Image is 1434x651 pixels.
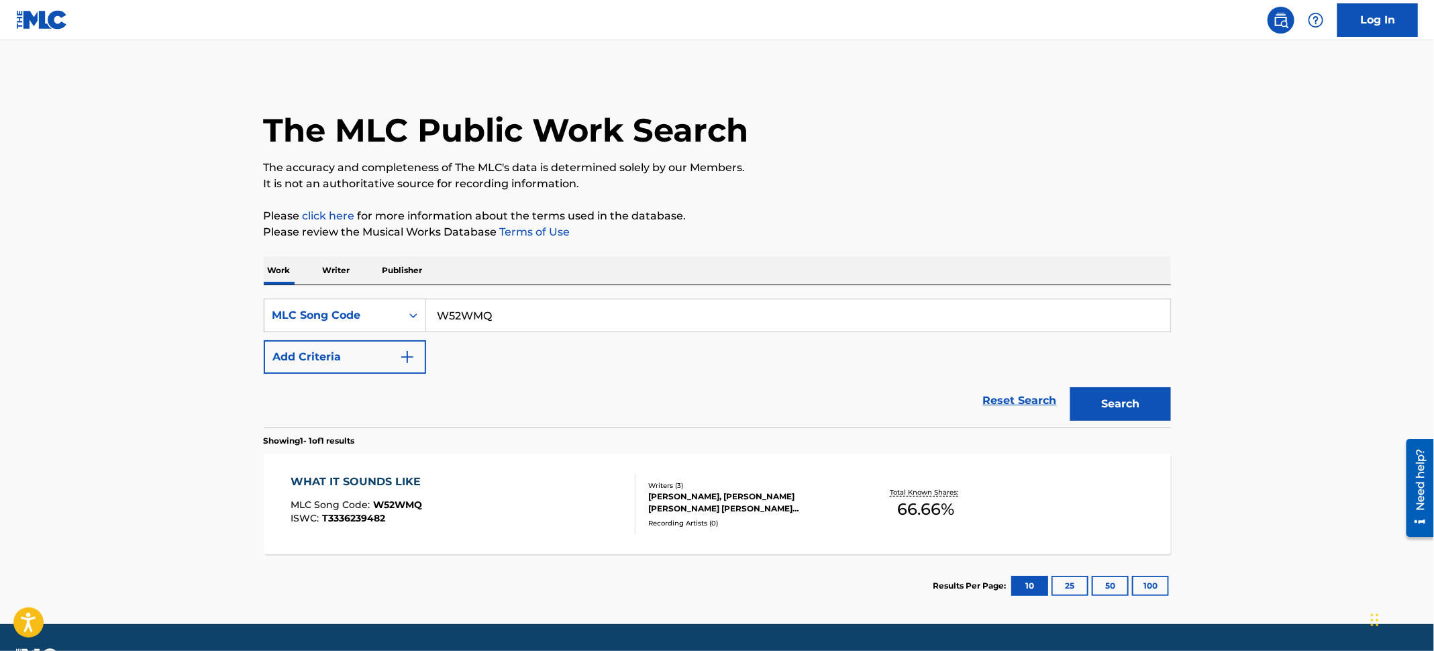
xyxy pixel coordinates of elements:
p: Please review the Musical Works Database [264,224,1171,240]
div: [PERSON_NAME], [PERSON_NAME] [PERSON_NAME] [PERSON_NAME] [PERSON_NAME] [PERSON_NAME] [648,491,851,515]
iframe: Chat Widget [1367,587,1434,651]
a: Terms of Use [497,226,570,238]
div: WHAT IT SOUNDS LIKE [291,474,427,490]
button: Search [1070,387,1171,421]
a: Reset Search [976,386,1064,415]
div: Drag [1371,600,1379,640]
img: help [1308,12,1324,28]
a: Public Search [1268,7,1294,34]
a: click here [303,209,355,222]
p: Publisher [378,256,427,285]
span: MLC Song Code : [291,499,373,511]
p: Please for more information about the terms used in the database. [264,208,1171,224]
button: Add Criteria [264,340,426,374]
iframe: Resource Center [1396,434,1434,542]
span: W52WMQ [373,499,422,511]
p: Results Per Page: [933,580,1010,592]
p: Total Known Shares: [890,487,962,497]
a: Log In [1337,3,1418,37]
span: ISWC : [291,512,322,524]
form: Search Form [264,299,1171,428]
p: Showing 1 - 1 of 1 results [264,435,355,447]
a: WHAT IT SOUNDS LIKEMLC Song Code:W52WMQISWC:T3336239482Writers (3)[PERSON_NAME], [PERSON_NAME] [P... [264,454,1171,554]
p: The accuracy and completeness of The MLC's data is determined solely by our Members. [264,160,1171,176]
h1: The MLC Public Work Search [264,110,749,150]
p: It is not an authoritative source for recording information. [264,176,1171,192]
p: Writer [319,256,354,285]
span: T3336239482 [322,512,385,524]
button: 25 [1052,576,1088,596]
button: 50 [1092,576,1129,596]
img: 9d2ae6d4665cec9f34b9.svg [399,349,415,365]
img: MLC Logo [16,10,68,30]
div: Recording Artists ( 0 ) [648,518,851,528]
button: 100 [1132,576,1169,596]
button: 10 [1011,576,1048,596]
span: 66.66 % [898,497,955,521]
div: Writers ( 3 ) [648,481,851,491]
div: MLC Song Code [272,307,393,323]
p: Work [264,256,295,285]
img: search [1273,12,1289,28]
div: Help [1302,7,1329,34]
